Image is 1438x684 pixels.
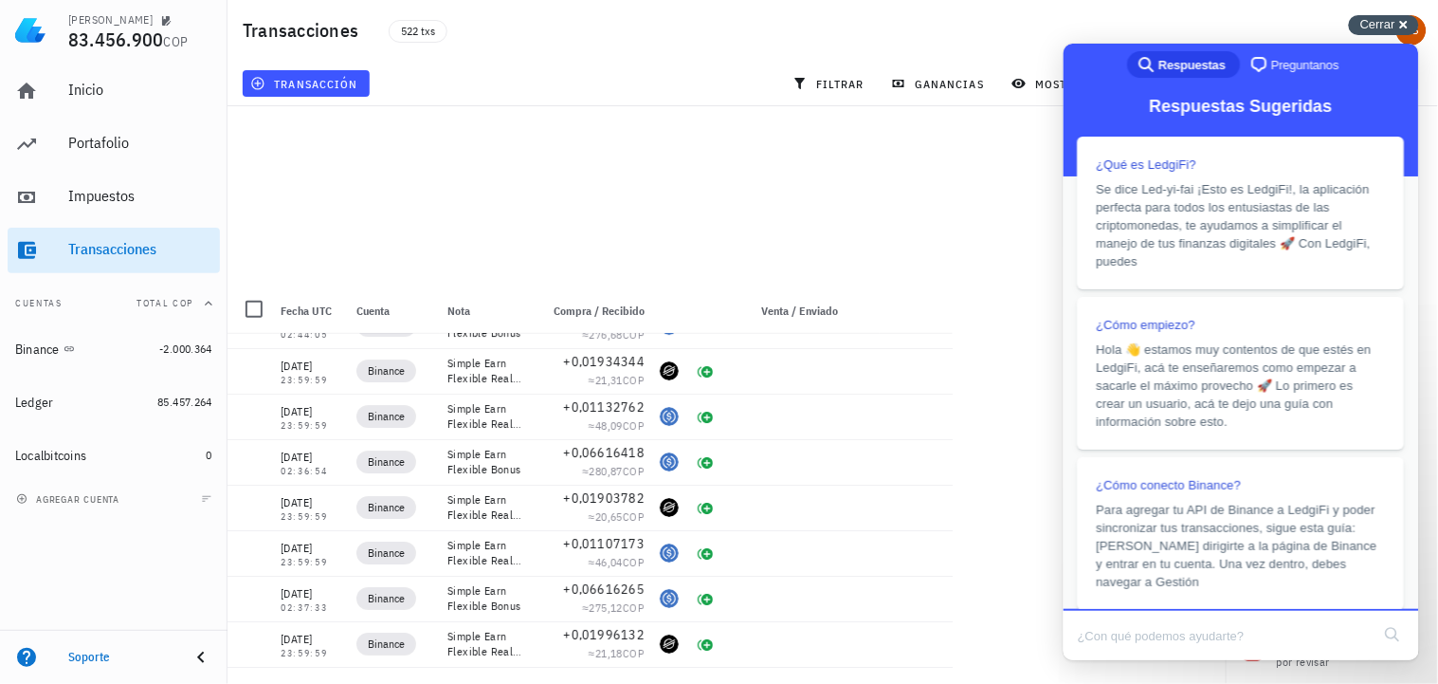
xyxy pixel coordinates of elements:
[8,433,220,478] a: Localbitcoins 0
[660,498,679,517] div: XLM-icon
[563,581,645,598] span: +0,06616265
[137,297,193,309] span: Total COP
[595,418,623,433] span: 48,09
[281,357,341,376] div: [DATE]
[8,379,220,425] a: Ledger 85.457.264
[8,326,220,372] a: Binance -2.000.364
[281,630,341,649] div: [DATE]
[660,361,679,380] div: XLM-icon
[281,448,341,467] div: [DATE]
[1015,76,1090,91] span: mostrar
[589,601,622,615] span: 275,12
[1360,17,1395,31] span: Cerrar
[447,356,523,386] div: Simple Earn Flexible Real-Time
[895,76,984,91] span: ganancias
[660,544,679,563] div: USDC-icon
[243,15,366,46] h1: Transacciones
[660,589,679,608] div: USDC-icon
[623,509,645,524] span: COP
[623,555,645,569] span: COP
[281,584,341,603] div: [DATE]
[159,342,212,356] span: -2.000.364
[368,544,405,563] span: Binance
[281,493,341,512] div: [DATE]
[68,240,212,258] div: Transacciones
[356,304,390,318] span: Cuenta
[660,453,679,471] div: USDC-icon
[589,327,622,342] span: 276,68
[281,402,341,421] div: [DATE]
[563,353,645,370] span: +0,01934344
[281,649,341,658] div: 23:59:59
[281,330,341,340] div: 02:44:05
[281,558,341,567] div: 23:59:59
[582,464,645,478] span: ≈
[623,646,645,660] span: COP
[368,361,405,380] span: Binance
[447,401,523,432] div: Simple Earn Flexible Real-Time
[623,464,645,478] span: COP
[796,76,865,91] span: filtrar
[582,327,645,342] span: ≈
[623,418,645,433] span: COP
[20,493,119,506] span: agregar cuenta
[11,490,128,508] button: agregar cuenta
[15,448,86,464] div: Localbitcoins
[273,288,349,334] div: Fecha UTC
[368,635,405,654] span: Binance
[281,539,341,558] div: [DATE]
[761,304,838,318] span: Venta / Enviado
[68,81,212,99] div: Inicio
[1064,44,1419,660] iframe: Help Scout Beacon - Live Chat, Contact Form, and Knowledge Base
[589,373,645,387] span: ≈
[563,626,645,643] span: +0,01996132
[207,448,212,462] span: 0
[595,646,623,660] span: 21,18
[447,492,523,523] div: Simple Earn Flexible Real-Time
[243,70,370,97] button: transacción
[8,175,220,220] a: Impuestos
[623,601,645,615] span: COP
[164,33,189,50] span: COP
[15,342,60,358] div: Binance
[281,304,332,318] span: Fecha UTC
[563,444,645,461] span: +0,06616418
[447,304,470,318] span: Nota
[447,447,523,477] div: Simple Earn Flexible Bonus
[563,490,645,507] span: +0,01903782
[589,646,645,660] span: ≈
[15,395,54,411] div: Ledger
[8,121,220,167] a: Portafolio
[68,134,212,152] div: Portafolio
[368,407,405,426] span: Binance
[8,228,220,273] a: Transacciones
[563,398,645,416] span: +0,01132762
[68,27,164,52] span: 83.456.900
[554,304,645,318] span: Compra / Recibido
[880,288,1016,334] div: Comisión
[582,601,645,615] span: ≈
[563,535,645,552] span: +0,01107173
[440,288,531,334] div: Nota
[15,15,46,46] img: LedgiFi
[368,589,405,608] span: Binance
[595,555,623,569] span: 46,04
[1004,70,1101,97] button: mostrar
[447,629,523,659] div: Simple Earn Flexible Real-Time
[401,21,435,42] span: 522 txs
[368,498,405,517] span: Binance
[660,635,679,654] div: XLM-icon
[447,538,523,568] div: Simple Earn Flexible Real-Time
[883,70,996,97] button: ganancias
[68,650,174,665] div: Soporte
[8,68,220,114] a: Inicio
